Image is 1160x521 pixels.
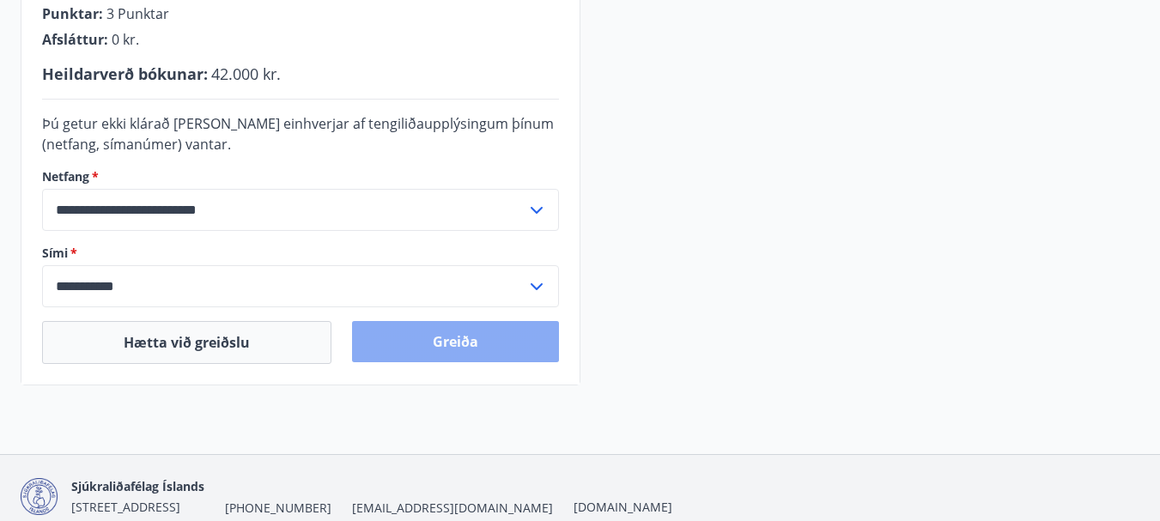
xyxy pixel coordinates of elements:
span: [STREET_ADDRESS] [71,499,180,515]
span: [EMAIL_ADDRESS][DOMAIN_NAME] [352,500,553,517]
label: Sími [42,245,559,262]
img: d7T4au2pYIU9thVz4WmmUT9xvMNnFvdnscGDOPEg.png [21,478,58,515]
span: [PHONE_NUMBER] [225,500,331,517]
span: 3 Punktar [106,4,169,23]
span: Heildarverð bókunar : [42,64,208,84]
button: Greiða [352,321,559,362]
span: Afsláttur : [42,30,108,49]
label: Netfang [42,168,559,185]
span: 0 kr. [112,30,139,49]
span: Sjúkraliðafélag Íslands [71,478,204,494]
span: Punktar : [42,4,103,23]
span: 42.000 kr. [211,64,281,84]
span: Þú getur ekki klárað [PERSON_NAME] einhverjar af tengiliðaupplýsingum þínum (netfang, símanúmer) ... [42,114,554,154]
button: Hætta við greiðslu [42,321,331,364]
a: [DOMAIN_NAME] [574,499,672,515]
